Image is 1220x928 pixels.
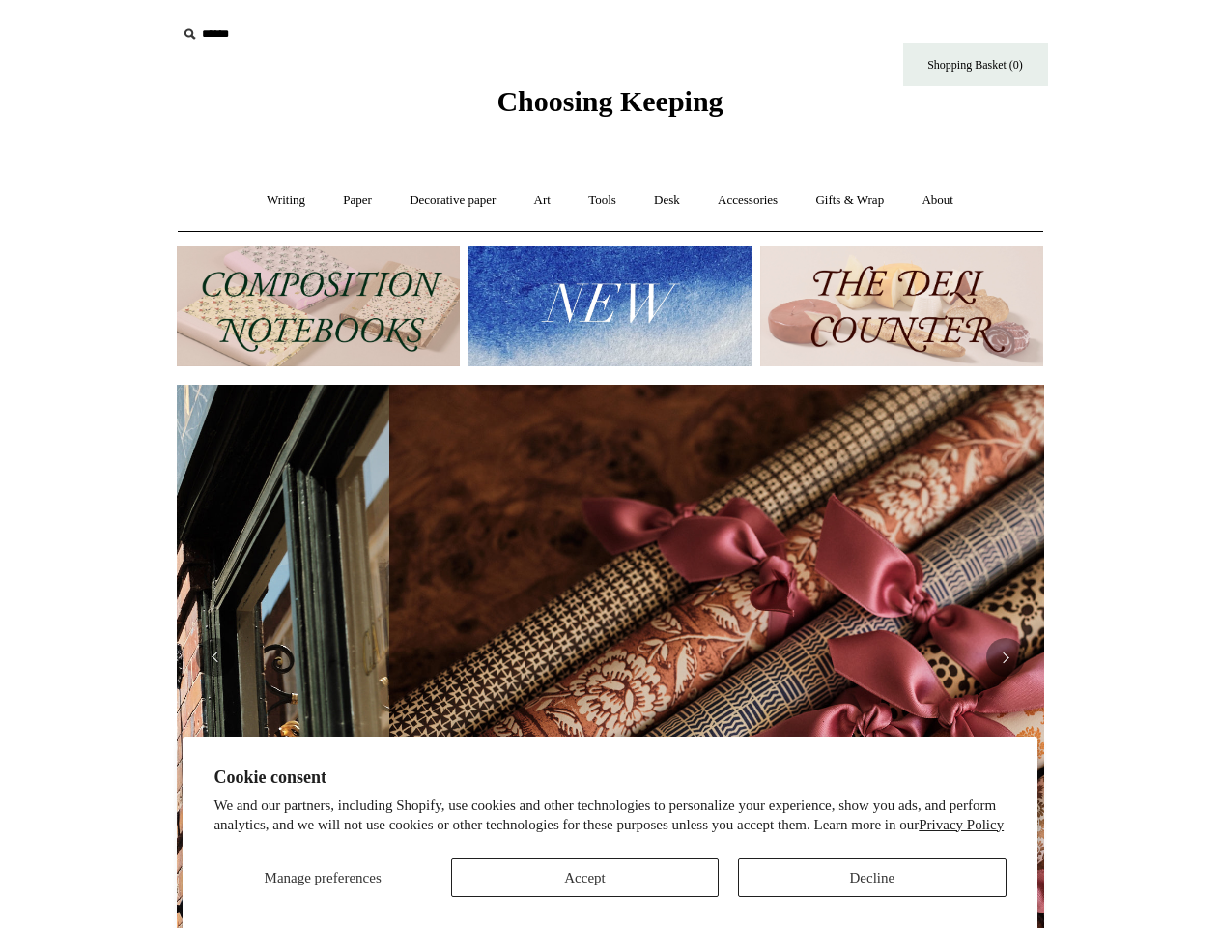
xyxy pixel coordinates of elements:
img: New.jpg__PID:f73bdf93-380a-4a35-bcfe-7823039498e1 [468,246,752,366]
span: Manage preferences [265,870,382,885]
span: Choosing Keeping [497,85,723,117]
button: Manage preferences [213,858,431,897]
a: Shopping Basket (0) [903,43,1048,86]
h2: Cookie consent [213,768,1006,788]
a: Tools [571,175,634,226]
button: Previous [196,638,235,677]
a: Choosing Keeping [497,101,723,114]
img: The Deli Counter [760,246,1043,366]
a: Decorative paper [392,175,513,226]
a: Privacy Policy [919,817,1004,832]
p: We and our partners, including Shopify, use cookies and other technologies to personalize your ex... [213,797,1006,834]
button: Accept [451,858,719,897]
a: Accessories [700,175,795,226]
a: Paper [326,175,389,226]
a: Writing [249,175,323,226]
a: Desk [637,175,697,226]
img: 202302 Composition ledgers.jpg__PID:69722ee6-fa44-49dd-a067-31375e5d54ec [177,246,460,366]
a: Gifts & Wrap [798,175,901,226]
a: Art [517,175,568,226]
a: About [904,175,971,226]
button: Next [986,638,1025,677]
button: Decline [738,858,1006,897]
